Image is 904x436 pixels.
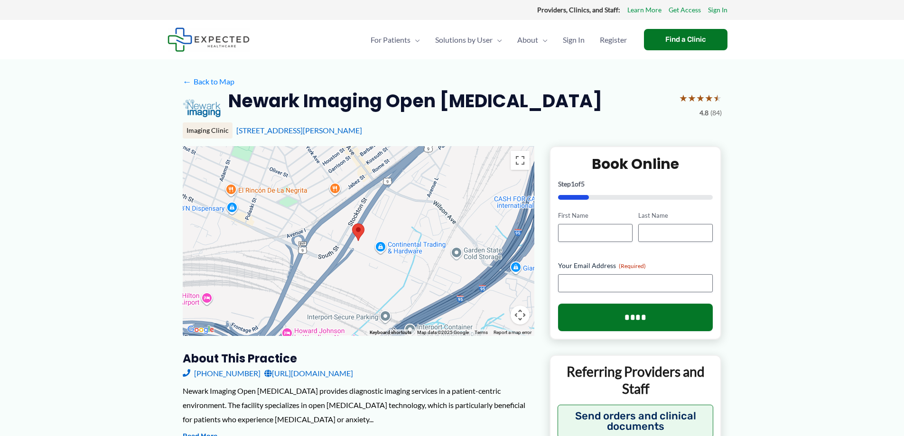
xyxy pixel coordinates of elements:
[558,363,714,398] p: Referring Providers and Staff
[558,211,633,220] label: First Name
[563,23,585,56] span: Sign In
[627,4,662,16] a: Learn More
[669,4,701,16] a: Get Access
[517,23,538,56] span: About
[679,89,688,107] span: ★
[555,23,592,56] a: Sign In
[696,89,705,107] span: ★
[168,28,250,52] img: Expected Healthcare Logo - side, dark font, small
[600,23,627,56] span: Register
[236,126,362,135] a: [STREET_ADDRESS][PERSON_NAME]
[410,23,420,56] span: Menu Toggle
[475,330,488,335] a: Terms (opens in new tab)
[581,180,585,188] span: 5
[185,324,216,336] img: Google
[435,23,493,56] span: Solutions by User
[511,306,530,325] button: Map camera controls
[537,6,620,14] strong: Providers, Clinics, and Staff:
[510,23,555,56] a: AboutMenu Toggle
[493,23,502,56] span: Menu Toggle
[183,122,233,139] div: Imaging Clinic
[699,107,708,119] span: 4.8
[371,23,410,56] span: For Patients
[370,329,411,336] button: Keyboard shortcuts
[183,74,234,89] a: ←Back to Map
[494,330,531,335] a: Report a map error
[183,384,534,426] div: Newark Imaging Open [MEDICAL_DATA] provides diagnostic imaging services in a patient-centric envi...
[592,23,634,56] a: Register
[183,77,192,86] span: ←
[558,181,713,187] p: Step of
[710,107,722,119] span: (84)
[511,151,530,170] button: Toggle fullscreen view
[363,23,428,56] a: For PatientsMenu Toggle
[708,4,727,16] a: Sign In
[571,180,575,188] span: 1
[619,262,646,269] span: (Required)
[428,23,510,56] a: Solutions by UserMenu Toggle
[705,89,713,107] span: ★
[538,23,548,56] span: Menu Toggle
[264,366,353,380] a: [URL][DOMAIN_NAME]
[644,29,727,50] a: Find a Clinic
[183,366,261,380] a: [PHONE_NUMBER]
[713,89,722,107] span: ★
[185,324,216,336] a: Open this area in Google Maps (opens a new window)
[417,330,469,335] span: Map data ©2025 Google
[688,89,696,107] span: ★
[363,23,634,56] nav: Primary Site Navigation
[638,211,713,220] label: Last Name
[558,261,713,270] label: Your Email Address
[228,89,602,112] h2: Newark Imaging Open [MEDICAL_DATA]
[558,155,713,173] h2: Book Online
[183,351,534,366] h3: About this practice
